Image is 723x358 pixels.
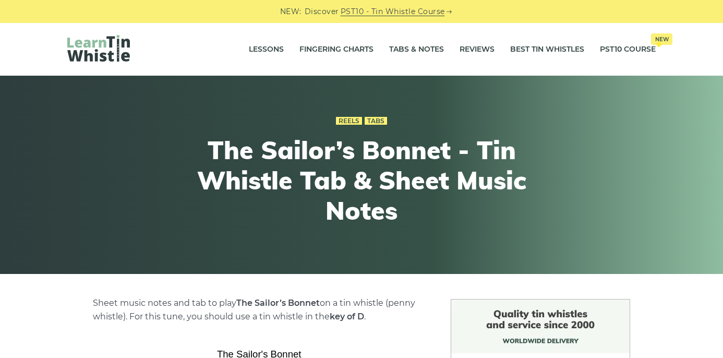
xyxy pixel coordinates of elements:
strong: key of D [330,312,364,321]
a: Tabs [365,117,387,125]
a: Best Tin Whistles [510,37,584,63]
a: Reels [336,117,362,125]
a: PST10 CourseNew [600,37,656,63]
span: New [651,33,672,45]
p: Sheet music notes and tab to play on a tin whistle (penny whistle). For this tune, you should use... [93,296,426,324]
a: Lessons [249,37,284,63]
h1: The Sailor’s Bonnet - Tin Whistle Tab & Sheet Music Notes [170,135,553,225]
a: Fingering Charts [299,37,373,63]
a: Reviews [460,37,495,63]
a: Tabs & Notes [389,37,444,63]
img: LearnTinWhistle.com [67,35,130,62]
strong: The Sailor’s Bonnet [236,298,320,308]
